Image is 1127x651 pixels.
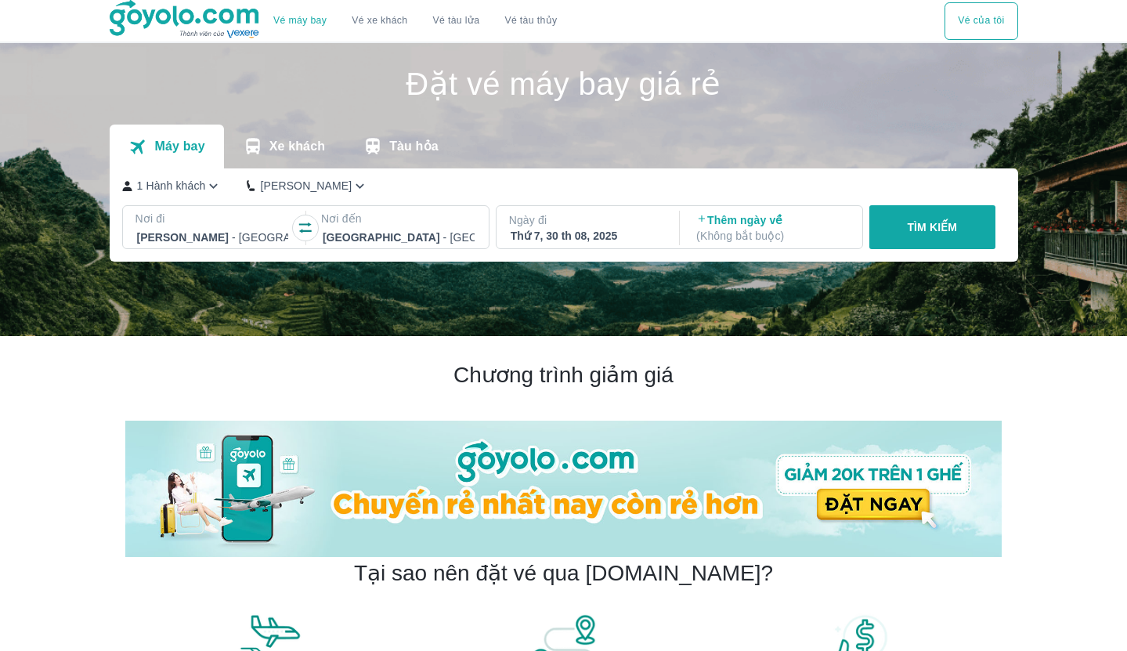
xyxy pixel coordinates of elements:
[869,205,995,249] button: TÌM KIẾM
[273,15,327,27] a: Vé máy bay
[125,361,1002,389] h2: Chương trình giảm giá
[260,178,352,193] p: [PERSON_NAME]
[352,15,407,27] a: Vé xe khách
[389,139,439,154] p: Tàu hỏa
[137,178,206,193] p: 1 Hành khách
[354,559,773,588] h2: Tại sao nên đặt vé qua [DOMAIN_NAME]?
[509,212,664,228] p: Ngày đi
[110,68,1018,99] h1: Đặt vé máy bay giá rẻ
[421,2,493,40] a: Vé tàu lửa
[269,139,325,154] p: Xe khách
[122,178,222,194] button: 1 Hành khách
[945,2,1017,40] div: choose transportation mode
[696,228,848,244] p: ( Không bắt buộc )
[135,211,291,226] p: Nơi đi
[907,219,957,235] p: TÌM KIẾM
[125,421,1002,557] img: banner-home
[492,2,569,40] button: Vé tàu thủy
[110,125,457,168] div: transportation tabs
[945,2,1017,40] button: Vé của tôi
[261,2,569,40] div: choose transportation mode
[247,178,368,194] button: [PERSON_NAME]
[511,228,663,244] div: Thứ 7, 30 th 08, 2025
[696,212,848,244] p: Thêm ngày về
[321,211,476,226] p: Nơi đến
[154,139,204,154] p: Máy bay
